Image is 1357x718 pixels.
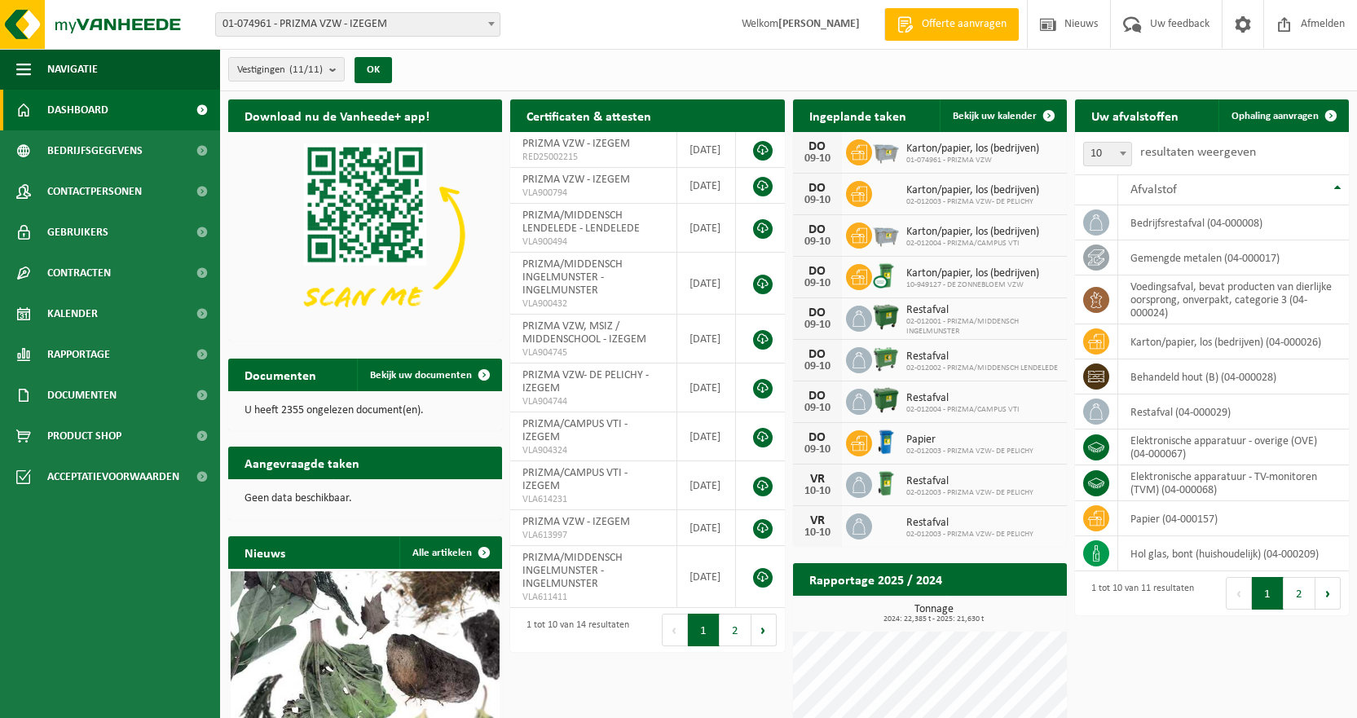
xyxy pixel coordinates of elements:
span: Kalender [47,293,98,334]
div: DO [801,140,834,153]
span: Documenten [47,375,117,416]
span: PRIZMA VZW- DE PELICHY - IZEGEM [522,369,649,394]
span: Karton/papier, los (bedrijven) [906,143,1039,156]
span: 10 [1083,142,1132,166]
td: [DATE] [677,546,736,608]
span: Bekijk uw kalender [953,111,1037,121]
button: 2 [1284,577,1315,610]
h2: Rapportage 2025 / 2024 [793,563,958,595]
div: 09-10 [801,319,834,331]
span: Karton/papier, los (bedrijven) [906,267,1039,280]
span: Contracten [47,253,111,293]
span: Bedrijfsgegevens [47,130,143,171]
button: Previous [662,614,688,646]
h3: Tonnage [801,604,1067,623]
span: Contactpersonen [47,171,142,212]
td: hol glas, bont (huishoudelijk) (04-000209) [1118,536,1349,571]
h2: Nieuws [228,536,302,568]
label: resultaten weergeven [1140,146,1256,159]
span: PRIZMA/CAMPUS VTI - IZEGEM [522,467,628,492]
span: VLA904324 [522,444,664,457]
button: Next [751,614,777,646]
h2: Certificaten & attesten [510,99,667,131]
td: voedingsafval, bevat producten van dierlijke oorsprong, onverpakt, categorie 3 (04-000024) [1118,275,1349,324]
h2: Uw afvalstoffen [1075,99,1195,131]
div: DO [801,348,834,361]
span: 02-012004 - PRIZMA/CAMPUS VTI [906,405,1020,415]
span: Restafval [906,304,1059,317]
button: Vestigingen(11/11) [228,57,345,81]
td: behandeld hout (B) (04-000028) [1118,359,1349,394]
div: VR [801,473,834,486]
td: karton/papier, los (bedrijven) (04-000026) [1118,324,1349,359]
button: Next [1315,577,1341,610]
div: 09-10 [801,278,834,289]
span: 01-074961 - PRIZMA VZW - IZEGEM [215,12,500,37]
div: 09-10 [801,195,834,206]
span: Product Shop [47,416,121,456]
button: 2 [720,614,751,646]
span: Acceptatievoorwaarden [47,456,179,497]
span: Offerte aanvragen [918,16,1011,33]
span: Navigatie [47,49,98,90]
div: DO [801,306,834,319]
span: Restafval [906,392,1020,405]
span: 02-012003 - PRIZMA VZW- DE PELICHY [906,488,1033,498]
div: 09-10 [801,444,834,456]
img: WB-2500-GAL-GY-01 [872,137,900,165]
h2: Aangevraagde taken [228,447,376,478]
a: Offerte aanvragen [884,8,1019,41]
span: RED25002215 [522,151,664,164]
a: Alle artikelen [399,536,500,569]
span: Restafval [906,517,1033,530]
div: 10-10 [801,527,834,539]
span: Karton/papier, los (bedrijven) [906,184,1039,197]
span: VLA613997 [522,529,664,542]
h2: Ingeplande taken [793,99,923,131]
div: DO [801,265,834,278]
img: Download de VHEPlus App [228,132,502,337]
span: 02-012001 - PRIZMA/MIDDENSCH INGELMUNSTER [906,317,1059,337]
div: 1 tot 10 van 11 resultaten [1083,575,1194,611]
span: Gebruikers [47,212,108,253]
span: PRIZMA/CAMPUS VTI - IZEGEM [522,418,628,443]
a: Bekijk uw kalender [940,99,1065,132]
div: DO [801,390,834,403]
div: 10-10 [801,486,834,497]
button: 1 [688,614,720,646]
td: [DATE] [677,315,736,363]
span: Papier [906,434,1033,447]
span: Dashboard [47,90,108,130]
a: Ophaling aanvragen [1218,99,1347,132]
span: VLA900432 [522,297,664,311]
span: VLA614231 [522,493,664,506]
h2: Download nu de Vanheede+ app! [228,99,446,131]
span: Restafval [906,350,1058,363]
span: VLA611411 [522,591,664,604]
span: PRIZMA VZW - IZEGEM [522,138,630,150]
span: VLA904745 [522,346,664,359]
span: Bekijk uw documenten [370,370,472,381]
div: 09-10 [801,153,834,165]
td: [DATE] [677,132,736,168]
span: PRIZMA VZW - IZEGEM [522,516,630,528]
a: Bekijk uw documenten [357,359,500,391]
span: 2024: 22,385 t - 2025: 21,630 t [801,615,1067,623]
td: papier (04-000157) [1118,501,1349,536]
span: Vestigingen [237,58,323,82]
span: PRIZMA/MIDDENSCH INGELMUNSTER - INGELMUNSTER [522,258,623,297]
span: 02-012004 - PRIZMA/CAMPUS VTI [906,239,1039,249]
span: 02-012002 - PRIZMA/MIDDENSCH LENDELEDE [906,363,1058,373]
span: PRIZMA VZW, MSIZ / MIDDENSCHOOL - IZEGEM [522,320,646,346]
span: Restafval [906,475,1033,488]
img: WB-0660-HPE-GN-01 [872,345,900,372]
span: 02-012003 - PRIZMA VZW- DE PELICHY [906,530,1033,540]
td: elektronische apparatuur - overige (OVE) (04-000067) [1118,429,1349,465]
span: PRIZMA/MIDDENSCH INGELMUNSTER - INGELMUNSTER [522,552,623,590]
td: [DATE] [677,461,736,510]
td: restafval (04-000029) [1118,394,1349,429]
td: gemengde metalen (04-000017) [1118,240,1349,275]
span: PRIZMA VZW - IZEGEM [522,174,630,186]
button: Previous [1226,577,1252,610]
td: [DATE] [677,363,736,412]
